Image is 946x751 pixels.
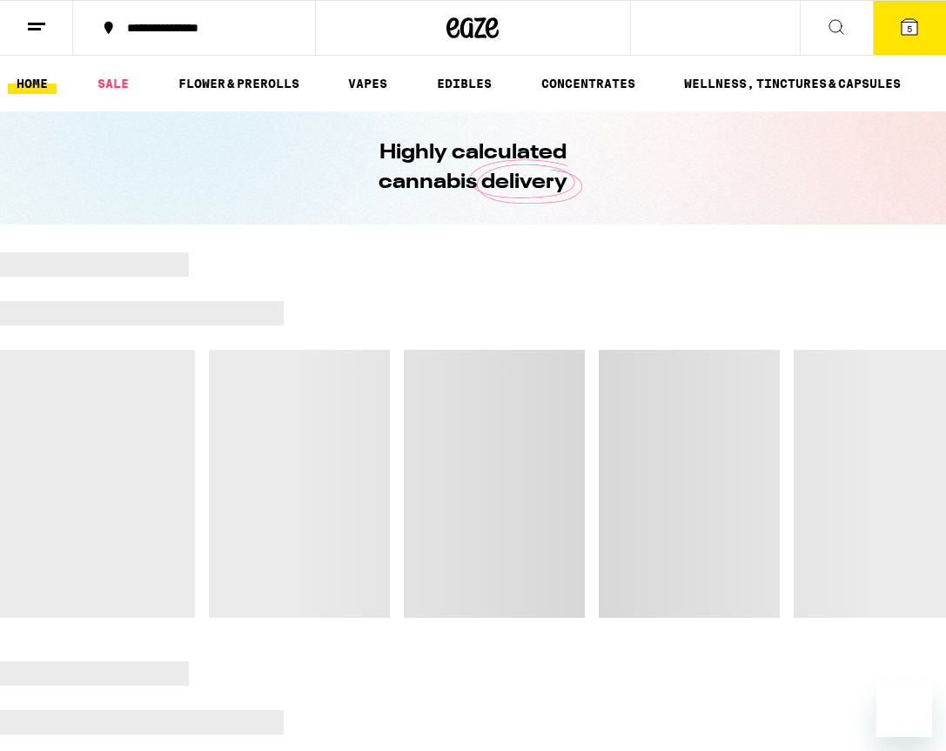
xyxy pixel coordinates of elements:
[873,1,946,55] button: 5
[876,681,932,737] iframe: Button to launch messaging window
[8,73,57,94] a: HOME
[89,73,138,94] a: SALE
[428,73,500,94] a: EDIBLES
[330,138,617,198] h1: Highly calculated cannabis delivery
[533,73,644,94] a: CONCENTRATES
[339,73,396,94] a: VAPES
[170,73,308,94] a: FLOWER & PREROLLS
[675,73,909,94] a: WELLNESS, TINCTURES & CAPSULES
[907,23,912,34] span: 5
